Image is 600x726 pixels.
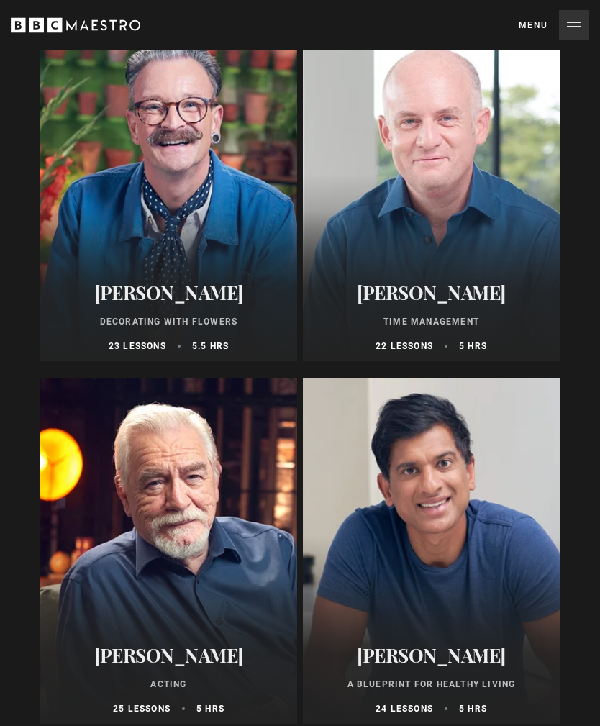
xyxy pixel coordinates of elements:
[303,378,560,724] a: [PERSON_NAME] A Blueprint for Healthy Living 24 lessons 5 hrs
[113,702,171,715] p: 25 lessons
[49,281,288,304] h2: [PERSON_NAME]
[312,644,551,666] h2: [PERSON_NAME]
[49,315,288,328] p: Decorating With Flowers
[459,702,487,715] p: 5 hrs
[519,10,589,40] button: Toggle navigation
[11,14,140,36] svg: BBC Maestro
[40,378,297,724] a: [PERSON_NAME] Acting 25 lessons 5 hrs
[303,16,560,361] a: [PERSON_NAME] Time Management 22 lessons 5 hrs
[376,340,433,353] p: 22 lessons
[196,702,224,715] p: 5 hrs
[49,644,288,666] h2: [PERSON_NAME]
[459,340,487,353] p: 5 hrs
[109,340,166,353] p: 23 lessons
[312,315,551,328] p: Time Management
[192,340,229,353] p: 5.5 hrs
[376,702,433,715] p: 24 lessons
[312,678,551,691] p: A Blueprint for Healthy Living
[40,16,297,361] a: [PERSON_NAME] Decorating With Flowers 23 lessons 5.5 hrs
[49,678,288,691] p: Acting
[312,281,551,304] h2: [PERSON_NAME]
